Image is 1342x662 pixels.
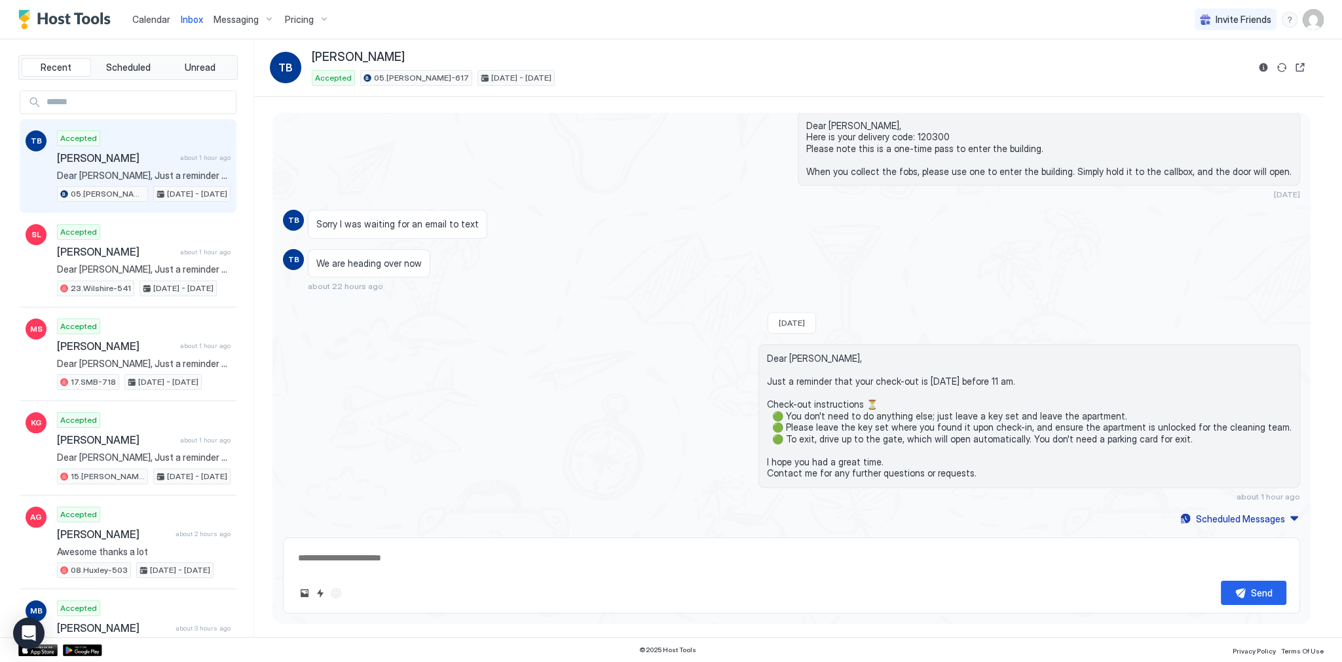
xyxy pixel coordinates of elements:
[181,12,203,26] a: Inbox
[60,509,97,520] span: Accepted
[57,433,175,446] span: [PERSON_NAME]
[60,321,97,332] span: Accepted
[316,218,479,230] span: Sorry I was waiting for an email to text
[153,282,214,294] span: [DATE] - [DATE]
[57,340,175,353] span: [PERSON_NAME]
[1256,60,1271,75] button: Reservation information
[94,58,163,77] button: Scheduled
[18,55,238,80] div: tab-group
[1216,14,1271,26] span: Invite Friends
[285,14,314,26] span: Pricing
[1221,581,1286,605] button: Send
[31,135,42,147] span: TB
[288,254,299,265] span: TB
[806,120,1292,178] span: Dear [PERSON_NAME], Here is your delivery code: 120300 Please note this is a one-time pass to ent...
[13,617,45,649] div: Open Intercom Messenger
[71,376,116,388] span: 17.SMB-718
[150,564,210,576] span: [DATE] - [DATE]
[1274,60,1290,75] button: Sync reservation
[180,248,231,256] span: about 1 hour ago
[60,414,97,426] span: Accepted
[57,245,175,258] span: [PERSON_NAME]
[22,58,91,77] button: Recent
[165,58,234,77] button: Unread
[18,10,117,29] a: Host Tools Logo
[57,452,231,463] span: Dear [PERSON_NAME], Just a reminder that your check-out is [DATE] before 11 am. 🧳When you check o...
[132,12,170,26] a: Calendar
[1233,643,1276,657] a: Privacy Policy
[71,188,145,200] span: 05.[PERSON_NAME]-617
[180,153,231,162] span: about 1 hour ago
[1282,12,1297,28] div: menu
[31,229,41,241] span: SL
[491,72,551,84] span: [DATE] - [DATE]
[180,341,231,350] span: about 1 hour ago
[315,72,352,84] span: Accepted
[176,624,231,633] span: about 3 hours ago
[1233,647,1276,655] span: Privacy Policy
[1292,60,1308,75] button: Open reservation
[60,226,97,238] span: Accepted
[312,585,328,601] button: Quick reply
[1274,189,1300,199] span: [DATE]
[30,605,43,617] span: MB
[288,214,299,226] span: TB
[106,62,151,73] span: Scheduled
[57,151,175,165] span: [PERSON_NAME]
[57,170,231,182] span: Dear [PERSON_NAME], Just a reminder that your check-out is [DATE] before 11 am. Check-out instruc...
[71,282,131,294] span: 23.Wilshire-541
[57,546,231,558] span: Awesome thanks a lot
[18,644,58,656] a: App Store
[63,644,102,656] a: Google Play Store
[138,376,198,388] span: [DATE] - [DATE]
[297,585,312,601] button: Upload image
[71,564,128,576] span: 08.Huxley-503
[779,318,805,328] span: [DATE]
[1303,9,1324,30] div: User profile
[278,60,293,75] span: TB
[167,471,227,482] span: [DATE] - [DATE]
[57,621,170,634] span: [PERSON_NAME]
[30,323,43,335] span: MS
[167,188,227,200] span: [DATE] - [DATE]
[71,471,145,482] span: 15.[PERSON_NAME]-120-OLD
[312,50,405,65] span: [PERSON_NAME]
[57,358,231,370] span: Dear [PERSON_NAME], Just a reminder that your check-out is [DATE] before 11 am. 🔴Please return th...
[180,436,231,444] span: about 1 hour ago
[316,258,422,269] span: We are heading over now
[767,353,1292,479] span: Dear [PERSON_NAME], Just a reminder that your check-out is [DATE] before 11 am. Check-out instruc...
[31,417,42,429] span: KG
[181,14,203,25] span: Inbox
[639,646,696,654] span: © 2025 Host Tools
[57,528,170,541] span: [PERSON_NAME]
[132,14,170,25] span: Calendar
[1281,647,1324,655] span: Terms Of Use
[185,62,215,73] span: Unread
[1237,492,1300,501] span: about 1 hour ago
[60,132,97,144] span: Accepted
[1196,512,1285,526] div: Scheduled Messages
[1281,643,1324,657] a: Terms Of Use
[41,91,236,113] input: Input Field
[57,263,231,275] span: Dear [PERSON_NAME], Just a reminder that your check-out is [DATE] before 11 am. 🔴Please leave the...
[308,281,383,291] span: about 22 hours ago
[41,62,71,73] span: Recent
[176,530,231,538] span: about 2 hours ago
[30,511,42,523] span: AG
[374,72,469,84] span: 05.[PERSON_NAME]-617
[60,602,97,614] span: Accepted
[214,14,259,26] span: Messaging
[1251,586,1273,600] div: Send
[1178,510,1300,528] button: Scheduled Messages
